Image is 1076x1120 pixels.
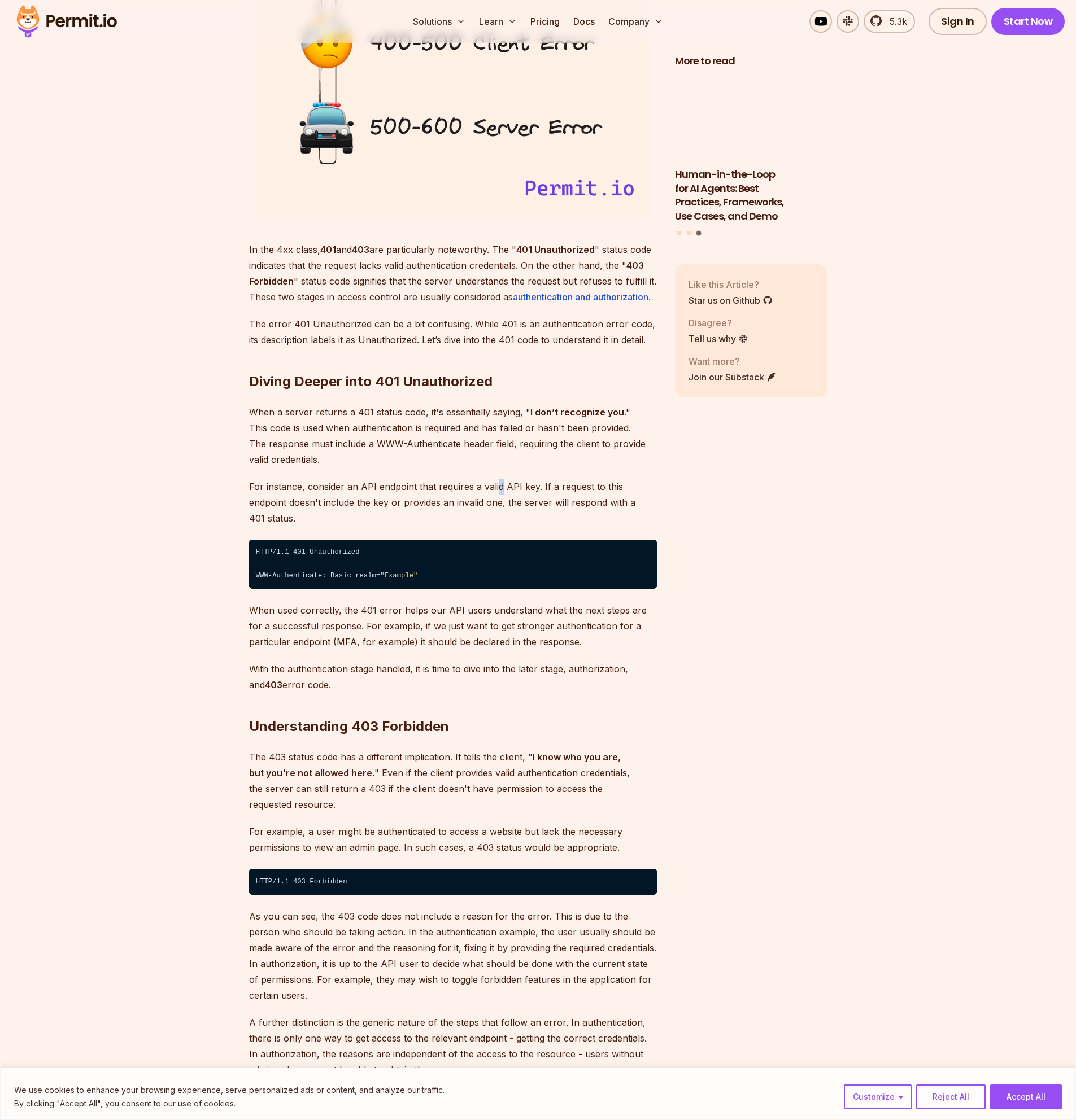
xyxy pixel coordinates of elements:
button: Go to slide 3 [696,230,702,235]
a: 5.3k [864,10,915,33]
p: Like this Article? [689,277,773,291]
p: With the authentication stage handled, it is time to dive into the later stage, authorization, an... [249,661,657,693]
a: Docs [569,10,599,33]
a: Sign In [929,8,987,35]
a: Join our Substack [689,370,777,383]
p: Disagree? [689,316,748,329]
strong: 401 [320,244,336,255]
h3: Human-in-the-Loop for AI Agents: Best Practices, Frameworks, Use Cases, and Demo [675,167,827,223]
code: HTTP/1.1 403 Forbidden [249,869,657,895]
button: Reject All [916,1084,986,1109]
a: Start Now [991,8,1065,35]
a: Human-in-the-Loop for AI Agents: Best Practices, Frameworks, Use Cases, and DemoHuman-in-the-Loop... [675,75,827,224]
span: "Example" [380,572,417,580]
p: When used correctly, the 401 error helps our API users understand what the next steps are for a s... [249,602,657,650]
strong: 403 [265,679,282,690]
p: A further distinction is the generic nature of the steps that follow an error. In authentication,... [249,1014,657,1078]
p: As you can see, the 403 code does not include a reason for the error. This is due to the person w... [249,908,657,1003]
button: Accept All [990,1084,1062,1109]
a: Star us on Github [689,293,773,307]
strong: 403 [352,244,369,255]
p: When a server returns a 401 status code, it's essentially saying, " ." This code is used when aut... [249,404,657,467]
p: By clicking "Accept All", you consent to our use of cookies. [14,1097,445,1110]
a: Tell us why [689,331,748,345]
li: 3 of 3 [675,75,827,224]
p: For example, a user might be authenticated to access a website but lack the necessary permissions... [249,824,657,855]
button: Solutions [408,10,470,33]
p: We use cookies to enhance your browsing experience, serve personalized ads or content, and analyz... [14,1083,445,1097]
p: The error 401 Unauthorized can be a bit confusing. While 401 is an authentication error code, its... [249,316,657,348]
span: 5.3k [883,15,907,28]
p: The 403 status code has a different implication. It tells the client, " " Even if the client prov... [249,749,657,812]
button: Customize [844,1084,912,1109]
h2: Understanding 403 Forbidden [249,672,657,736]
p: For instance, consider an API endpoint that requires a valid API key. If a request to this endpoi... [249,479,657,526]
p: Want more? [689,354,777,368]
button: Go to slide 2 [687,230,691,235]
button: Company [604,10,668,33]
code: HTTP/1.1 401 Unauthorized ⁠ WWW-Authenticate: Basic realm= [249,540,657,589]
button: Go to slide 1 [677,230,681,235]
img: Human-in-the-Loop for AI Agents: Best Practices, Frameworks, Use Cases, and Demo [675,75,827,161]
strong: 403 Forbidden [249,260,644,287]
img: Permit logo [11,2,122,41]
strong: 401 Unauthorized [516,244,595,255]
a: authentication and authorization [513,291,648,303]
div: Posts [675,75,827,237]
h2: Diving Deeper into 401 Unauthorized [249,327,657,391]
a: Pricing [526,10,564,33]
h2: More to read [675,54,827,68]
button: Learn [474,10,521,33]
strong: I don’t recognize you [530,406,624,418]
p: In the 4xx class, and are particularly noteworthy. The " " status code indicates that the request... [249,242,657,305]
